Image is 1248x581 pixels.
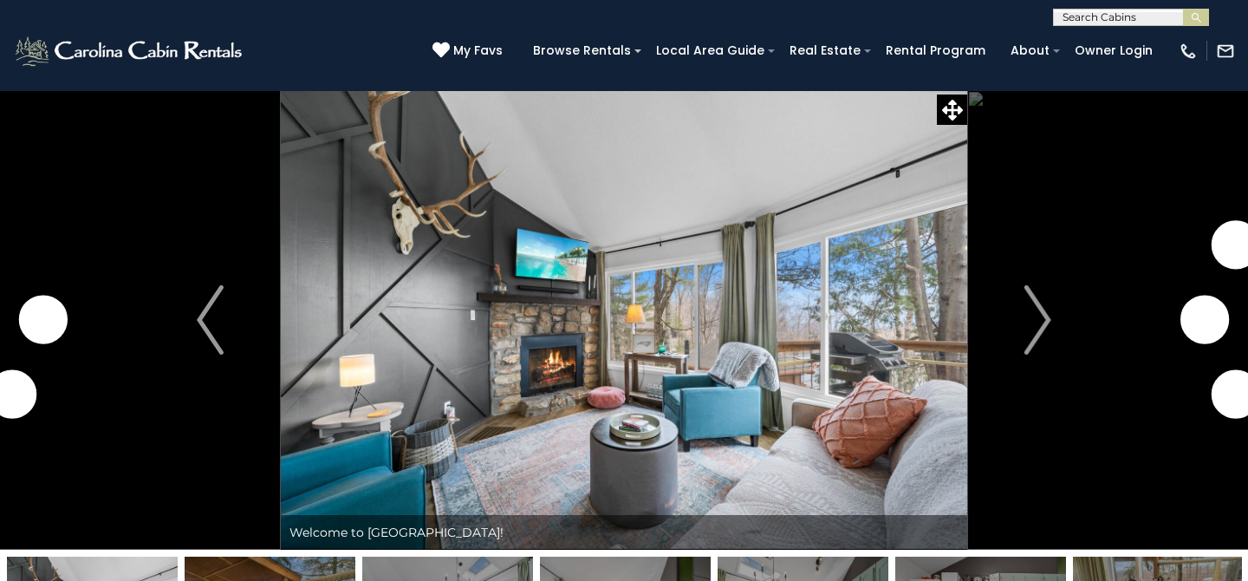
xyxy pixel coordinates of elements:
a: About [1002,37,1058,64]
img: arrow [1024,285,1050,355]
img: phone-regular-white.png [1179,42,1198,61]
a: Owner Login [1066,37,1161,64]
button: Next [967,90,1108,550]
a: Rental Program [877,37,994,64]
button: Previous [140,90,281,550]
img: mail-regular-white.png [1216,42,1235,61]
img: White-1-2.png [13,34,247,69]
img: arrow [197,285,223,355]
a: Browse Rentals [524,37,640,64]
span: My Favs [453,42,503,60]
a: Real Estate [781,37,869,64]
a: My Favs [432,42,507,61]
a: Local Area Guide [647,37,773,64]
div: Welcome to [GEOGRAPHIC_DATA]! [281,515,967,550]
